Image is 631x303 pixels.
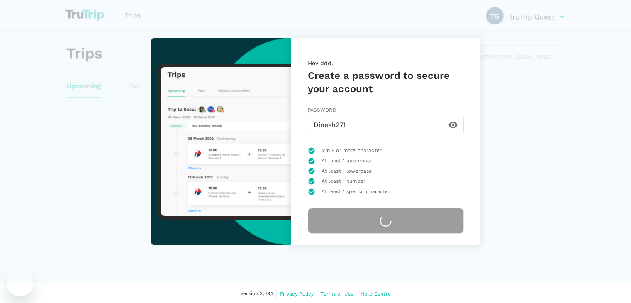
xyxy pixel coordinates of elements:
[321,289,353,298] a: Terms of Use
[280,289,314,298] a: Privacy Policy
[361,289,391,298] a: Help Centre
[308,59,464,69] p: Hey ddd,
[321,291,353,297] span: Terms of Use
[280,291,314,297] span: Privacy Policy
[308,107,336,113] span: Password
[361,291,391,297] span: Help Centre
[443,115,463,135] button: toggle password visibility
[322,147,382,155] span: Min 8 or more character
[7,270,33,296] iframe: Button to launch messaging window
[322,167,372,176] span: At least 1 lowercase
[151,38,291,245] img: trutrip-set-password
[240,290,273,298] span: Version 3.49.1
[308,69,464,95] h5: Create a password to secure your account
[322,188,390,196] span: At least 1 special character
[322,177,366,186] span: At least 1 number
[322,157,373,165] span: At least 1 uppercase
